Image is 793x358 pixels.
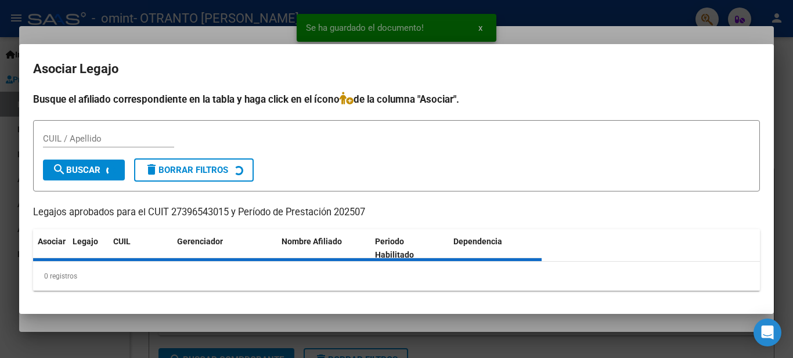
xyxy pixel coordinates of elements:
span: Nombre Afiliado [282,237,342,246]
mat-icon: search [52,162,66,176]
button: Borrar Filtros [134,158,254,182]
datatable-header-cell: Gerenciador [172,229,277,267]
mat-icon: delete [145,162,158,176]
span: Periodo Habilitado [375,237,414,259]
datatable-header-cell: CUIL [109,229,172,267]
span: Dependencia [453,237,502,246]
datatable-header-cell: Asociar [33,229,68,267]
span: Borrar Filtros [145,165,228,175]
h2: Asociar Legajo [33,58,760,80]
datatable-header-cell: Legajo [68,229,109,267]
span: Buscar [52,165,100,175]
span: Gerenciador [177,237,223,246]
div: 0 registros [33,262,760,291]
datatable-header-cell: Dependencia [449,229,542,267]
span: Legajo [73,237,98,246]
p: Legajos aprobados para el CUIT 27396543015 y Período de Prestación 202507 [33,205,760,220]
span: CUIL [113,237,131,246]
h4: Busque el afiliado correspondiente en la tabla y haga click en el ícono de la columna "Asociar". [33,92,760,107]
datatable-header-cell: Periodo Habilitado [370,229,449,267]
datatable-header-cell: Nombre Afiliado [277,229,370,267]
span: Asociar [38,237,66,246]
button: Buscar [43,160,125,180]
div: Open Intercom Messenger [754,319,781,346]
